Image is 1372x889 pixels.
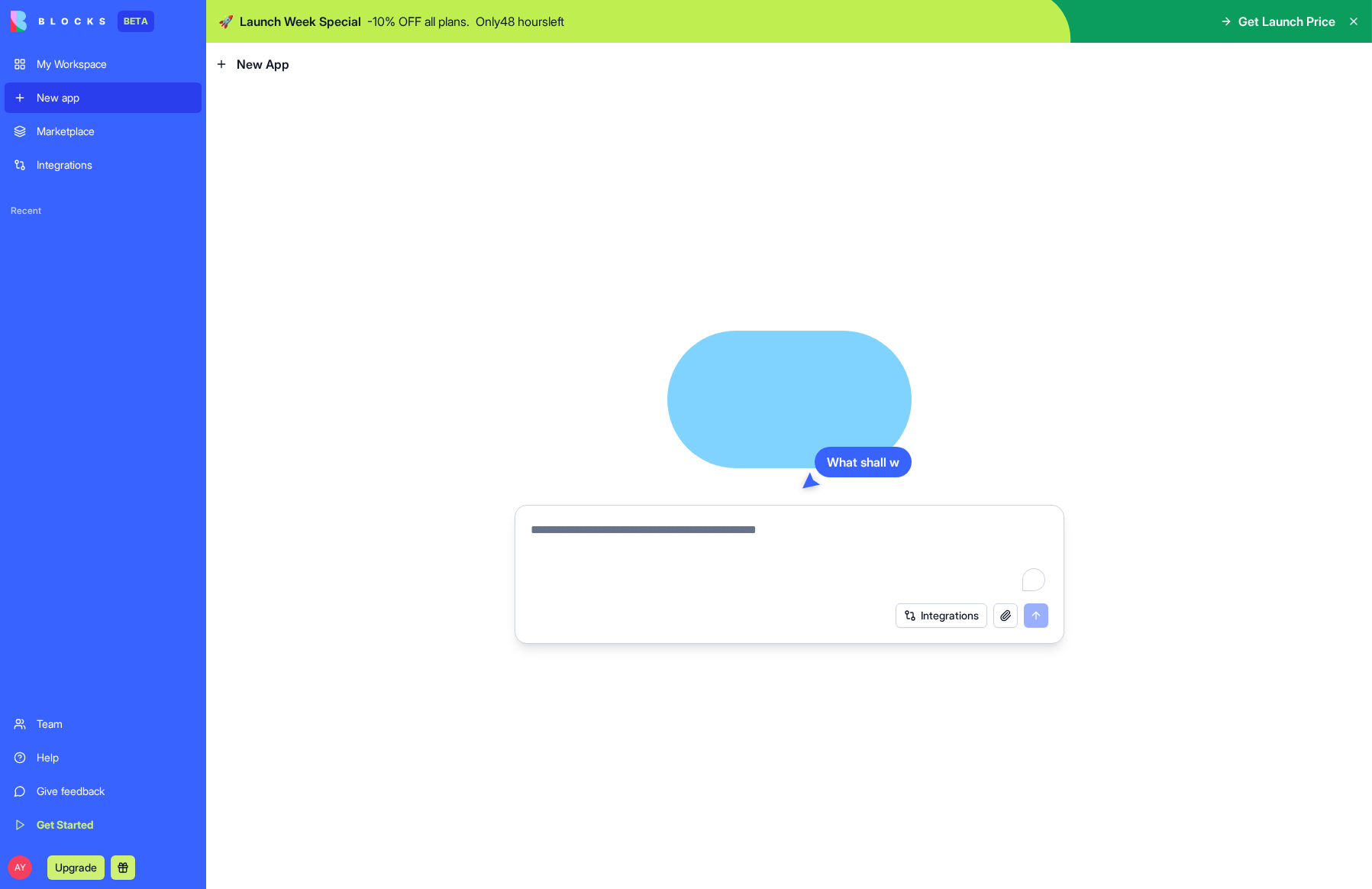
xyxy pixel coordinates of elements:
[815,447,912,477] div: What shall w
[5,810,202,840] a: Get Started
[5,150,202,180] a: Integrations
[47,855,105,880] button: Upgrade
[5,709,202,739] a: Team
[237,55,289,73] span: New App
[37,817,192,832] div: Get Started
[5,205,202,217] span: Recent
[5,116,202,147] a: Marketplace
[37,716,192,732] div: Team
[367,12,470,31] p: - 10 % OFF all plans.
[37,784,192,799] div: Give feedback
[476,12,564,31] p: Only 48 hours left
[5,82,202,113] a: New app
[47,859,105,874] a: Upgrade
[531,521,1048,594] textarea: To enrich screen reader interactions, please activate Accessibility in Grammarly extension settings
[5,742,202,773] a: Help
[5,49,202,79] a: My Workspace
[11,11,154,32] a: BETA
[5,776,202,807] a: Give feedback
[218,12,234,31] span: 🚀
[11,11,105,32] img: logo
[37,157,192,173] div: Integrations
[1238,12,1335,31] span: Get Launch Price
[240,12,361,31] span: Launch Week Special
[896,603,987,628] button: Integrations
[37,90,192,105] div: New app
[37,124,192,139] div: Marketplace
[37,57,192,72] div: My Workspace
[118,11,154,32] div: BETA
[8,855,32,880] span: AY
[37,750,192,765] div: Help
